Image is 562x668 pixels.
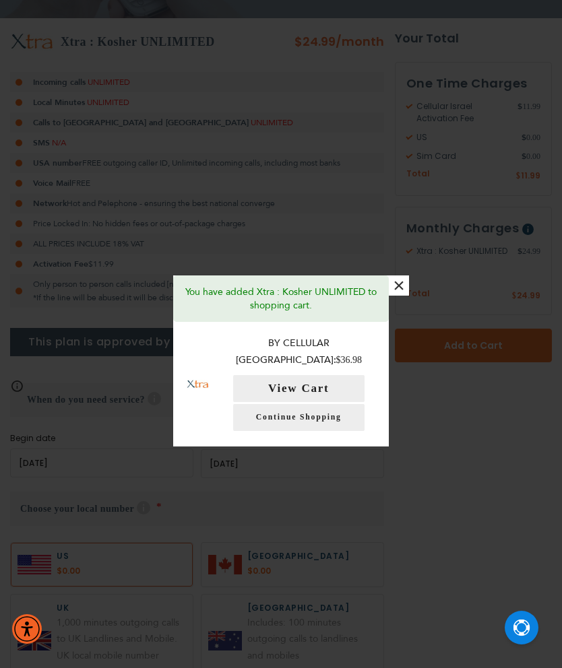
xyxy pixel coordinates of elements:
button: View Cart [233,375,365,402]
div: Accessibility Menu [12,614,42,644]
a: Continue Shopping [233,404,365,431]
span: $36.98 [336,355,363,365]
p: By Cellular [GEOGRAPHIC_DATA]: [222,335,376,368]
p: You have added Xtra : Kosher UNLIMITED to shopping cart. [183,286,379,312]
button: × [389,275,409,296]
